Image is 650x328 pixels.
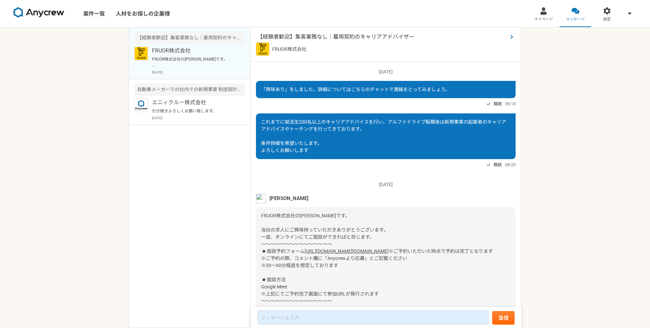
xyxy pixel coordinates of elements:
[256,181,516,188] p: [DATE]
[257,33,507,41] span: 【経験者歓迎】集客業務なし｜雇用契約のキャリアアドバイザー
[134,31,245,44] div: 【経験者歓迎】集客業務なし｜雇用契約のキャリアアドバイザー
[134,47,148,60] img: FRUOR%E3%83%AD%E3%82%B3%E3%82%99.png
[152,56,236,68] p: FRUOR株式会社の[PERSON_NAME]です。 当社の求人にご興味持っていただきありがとうございます。 一度、オンラインにてご面談ができればと存じます。 〜〜〜〜〜〜〜〜〜〜〜〜〜〜〜 ◾...
[261,87,450,92] span: 「興味あり」をしました。詳細についてはこちらのチャットで連絡をとってみましょう。
[534,17,553,22] span: マイページ
[603,17,611,22] span: 設定
[505,101,516,107] span: 09:13
[152,47,236,55] p: FRUOR株式会社
[152,99,236,107] p: エニィクルー株式会社
[272,46,306,53] p: FRUOR株式会社
[305,248,389,254] a: [URL][DOMAIN_NAME][DOMAIN_NAME]
[566,17,585,22] span: メッセージ
[134,83,245,96] div: 自動車メーカーでの社内での新規事業 制度設計・基盤づくり コンサルティング業務
[256,194,266,204] img: unnamed.jpg
[505,161,516,168] span: 09:23
[494,100,502,108] span: 既読
[152,70,245,75] p: [DATE]
[152,108,236,114] p: 引き続きよろしくお願い致します。
[134,99,148,112] img: logo_text_blue_01.png
[261,119,506,153] span: これまでに就活生200名以上のキャリアアドバイスを行い、アルファドライブ転職後は新規事業の起案者のキャリアアドバイスやトーチングを行ってきております。 条件詳細を希望いたします。 よろしくお願いします
[494,161,502,169] span: 既読
[256,42,269,56] img: FRUOR%E3%83%AD%E3%82%B3%E3%82%99.png
[14,7,64,18] img: 8DqYSo04kwAAAAASUVORK5CYII=
[492,311,515,325] button: 送信
[256,68,516,75] p: [DATE]
[269,195,308,202] span: [PERSON_NAME]
[152,115,245,121] p: [DATE]
[261,213,388,254] span: FRUOR株式会社の[PERSON_NAME]です。 当社の求人にご興味持っていただきありがとうございます。 一度、オンラインにてご面談ができればと存じます。 〜〜〜〜〜〜〜〜〜〜〜〜〜〜〜 ◾...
